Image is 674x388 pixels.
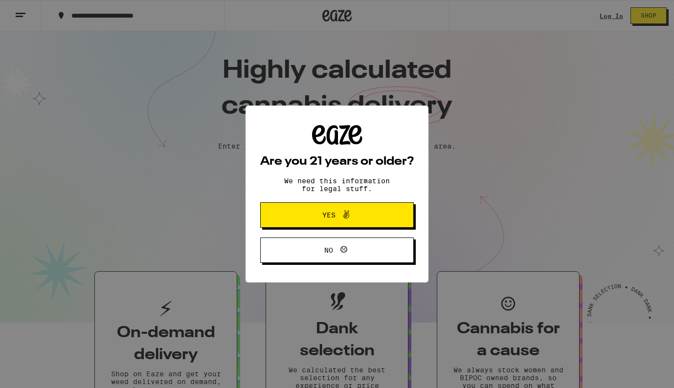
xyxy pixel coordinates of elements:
button: Yes [260,202,414,228]
span: Yes [322,212,336,218]
span: No [324,247,333,254]
p: We need this information for legal stuff. [276,177,398,193]
button: No [260,237,414,263]
h2: Are you 21 years or older? [260,156,414,168]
